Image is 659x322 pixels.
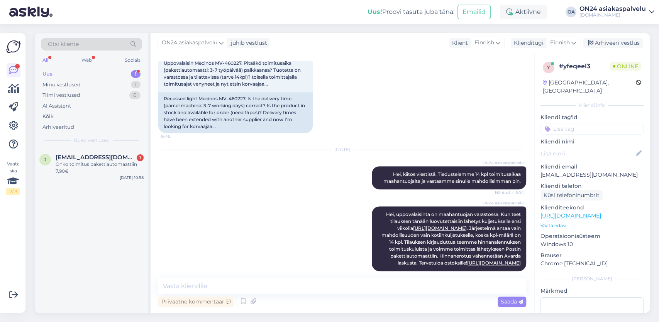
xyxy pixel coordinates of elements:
span: Otsi kliente [48,40,79,48]
span: Jussi.nyman2@gmail.com [56,154,136,161]
b: Uus! [368,8,382,15]
div: [DATE] [158,146,526,153]
p: Brauser [540,251,644,260]
a: [URL][DOMAIN_NAME] [540,212,601,219]
div: ON24 asiakaspalvelu [579,6,646,12]
div: All [41,55,50,65]
p: Kliendi telefon [540,182,644,190]
div: [DATE] 10:58 [120,175,144,180]
div: AI Assistent [42,102,71,110]
p: Chrome [TECHNICAL_ID] [540,260,644,268]
div: Küsi telefoninumbrit [540,190,603,201]
p: Klienditeekond [540,204,644,212]
div: Arhiveeri vestlus [583,38,643,48]
p: Vaata edasi ... [540,222,644,229]
span: Hei, uppovalaisinta on maahantuojan varastossa. Kun teet tilauksen tänään luovutettaisiin lähetys... [381,211,522,266]
div: Vaata siia [6,160,20,195]
div: [DOMAIN_NAME] [579,12,646,18]
div: 2 / 3 [6,188,20,195]
div: 1 [137,154,144,161]
div: Kõik [42,113,54,120]
div: Tiimi vestlused [42,91,80,99]
img: Askly Logo [6,39,21,54]
button: Emailid [457,5,491,19]
span: ON24 asiakaspalvelu [162,39,217,47]
div: Privaatne kommentaar [158,297,234,307]
div: 1 [131,81,141,89]
input: Lisa tag [540,123,644,135]
p: [EMAIL_ADDRESS][DOMAIN_NAME] [540,171,644,179]
div: Socials [123,55,142,65]
div: juhib vestlust [228,39,267,47]
div: Onko toimitus pakettiautomaattiin 7,90€ [56,161,144,175]
div: Aktiivne [500,5,547,19]
p: Operatsioonisüsteem [540,232,644,240]
span: y [547,64,550,70]
p: Windows 10 [540,240,644,248]
span: 16:45 [161,133,190,139]
div: [GEOGRAPHIC_DATA], [GEOGRAPHIC_DATA] [543,79,636,95]
div: OA [566,7,576,17]
p: Kliendi tag'id [540,113,644,121]
div: Recessed light Mecinos MV-460227. Is the delivery time (parcel machine: 3-7 working days) correct... [158,92,313,133]
span: J [44,157,46,162]
a: [URL][DOMAIN_NAME] [413,225,467,231]
div: Kliendi info [540,102,644,109]
span: ON24 asiakaspalvelu [483,200,524,206]
span: Online [610,62,641,71]
div: 1 [131,70,141,78]
div: Klient [449,39,468,47]
div: Klienditugi [511,39,544,47]
a: [URL][DOMAIN_NAME] [467,260,521,266]
div: [PERSON_NAME] [540,275,644,282]
a: ON24 asiakaspalvelu[DOMAIN_NAME] [579,6,654,18]
div: 0 [129,91,141,99]
span: Uued vestlused [74,137,110,144]
span: Saada [501,298,523,305]
input: Lisa nimi [541,149,635,158]
span: Hei, kiitos viestistä. Tiedustelemme 14 kpl toimitusaikaa maahantuojalta ja vastaamme sinulle mah... [383,171,522,184]
p: Kliendi nimi [540,138,644,146]
span: Finnish [474,39,494,47]
div: Arhiveeritud [42,123,74,131]
p: Märkmed [540,287,644,295]
div: Web [80,55,93,65]
span: Finnish [550,39,570,47]
div: Uus [42,70,53,78]
span: ON24 asiakaspalvelu [483,160,524,166]
div: # yfeqeel3 [559,62,610,71]
span: Nähtud ✓ 8:04 [495,190,524,196]
div: Minu vestlused [42,81,81,89]
div: Proovi tasuta juba täna: [368,7,454,17]
p: Kliendi email [540,163,644,171]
